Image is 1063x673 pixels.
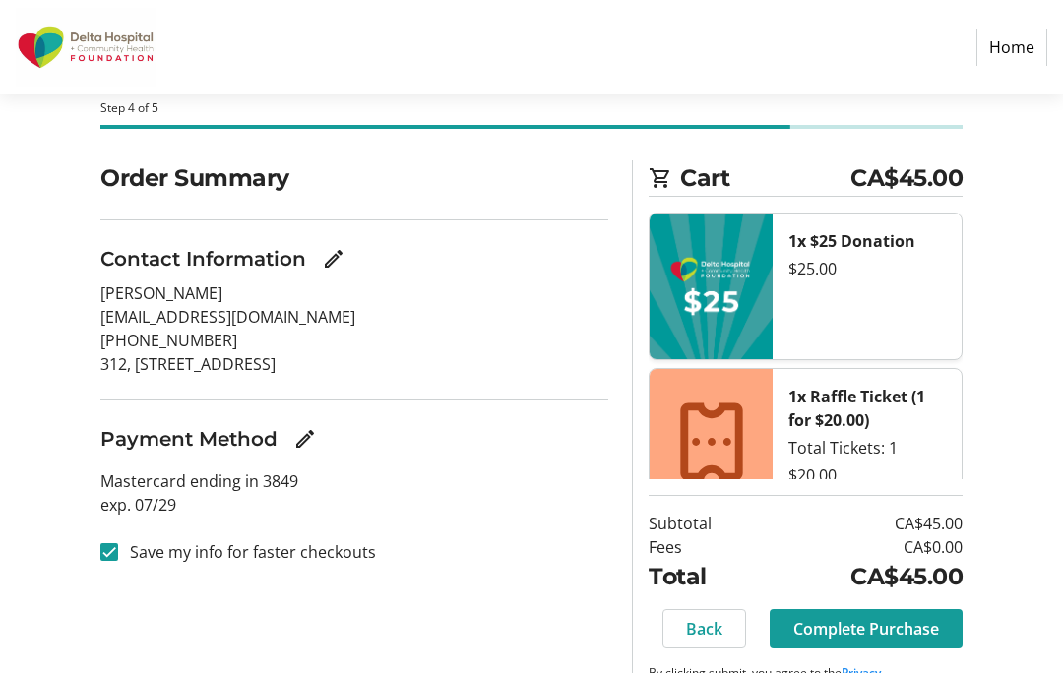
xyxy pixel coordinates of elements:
button: Complete Purchase [770,609,963,648]
span: CA$45.00 [850,160,963,195]
td: CA$0.00 [762,535,963,559]
p: 312, [STREET_ADDRESS] [100,352,608,376]
label: Save my info for faster checkouts [118,540,376,564]
p: Mastercard ending in 3849 exp. 07/29 [100,469,608,517]
td: Total [649,559,762,593]
button: Edit Payment Method [285,419,325,459]
p: [PERSON_NAME] [100,281,608,305]
p: [PHONE_NUMBER] [100,329,608,352]
img: Delta Hospital and Community Health Foundation's Logo [16,8,156,87]
strong: 1x $25 Donation [788,230,915,252]
div: $20.00 [788,463,946,487]
div: $25.00 [788,257,946,280]
span: Back [686,617,722,641]
strong: 1x Raffle Ticket (1 for $20.00) [788,386,925,431]
div: Step 4 of 5 [100,99,963,117]
span: Cart [680,160,850,195]
div: Total Tickets: 1 [788,436,946,459]
td: Fees [649,535,762,559]
p: [EMAIL_ADDRESS][DOMAIN_NAME] [100,305,608,329]
h3: Payment Method [100,424,278,454]
span: Complete Purchase [793,617,939,641]
button: Back [662,609,746,648]
td: CA$45.00 [762,559,963,593]
button: Edit Contact Information [314,239,353,278]
td: CA$45.00 [762,512,963,535]
h2: Order Summary [100,160,608,195]
td: Subtotal [649,512,762,535]
img: $25 Donation [650,214,773,359]
h3: Contact Information [100,244,306,274]
a: Home [976,29,1047,66]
